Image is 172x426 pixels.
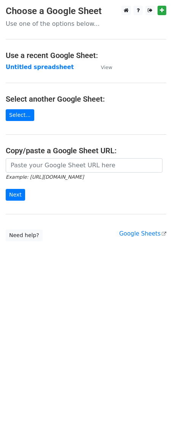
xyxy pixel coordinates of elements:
[6,6,166,17] h3: Choose a Google Sheet
[6,94,166,104] h4: Select another Google Sheet:
[6,20,166,28] p: Use one of the options below...
[6,64,74,71] a: Untitled spreadsheet
[6,51,166,60] h4: Use a recent Google Sheet:
[119,230,166,237] a: Google Sheets
[6,158,162,173] input: Paste your Google Sheet URL here
[6,189,25,201] input: Next
[101,64,112,70] small: View
[93,64,112,71] a: View
[6,146,166,155] h4: Copy/paste a Google Sheet URL:
[6,109,34,121] a: Select...
[6,174,84,180] small: Example: [URL][DOMAIN_NAME]
[6,230,43,241] a: Need help?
